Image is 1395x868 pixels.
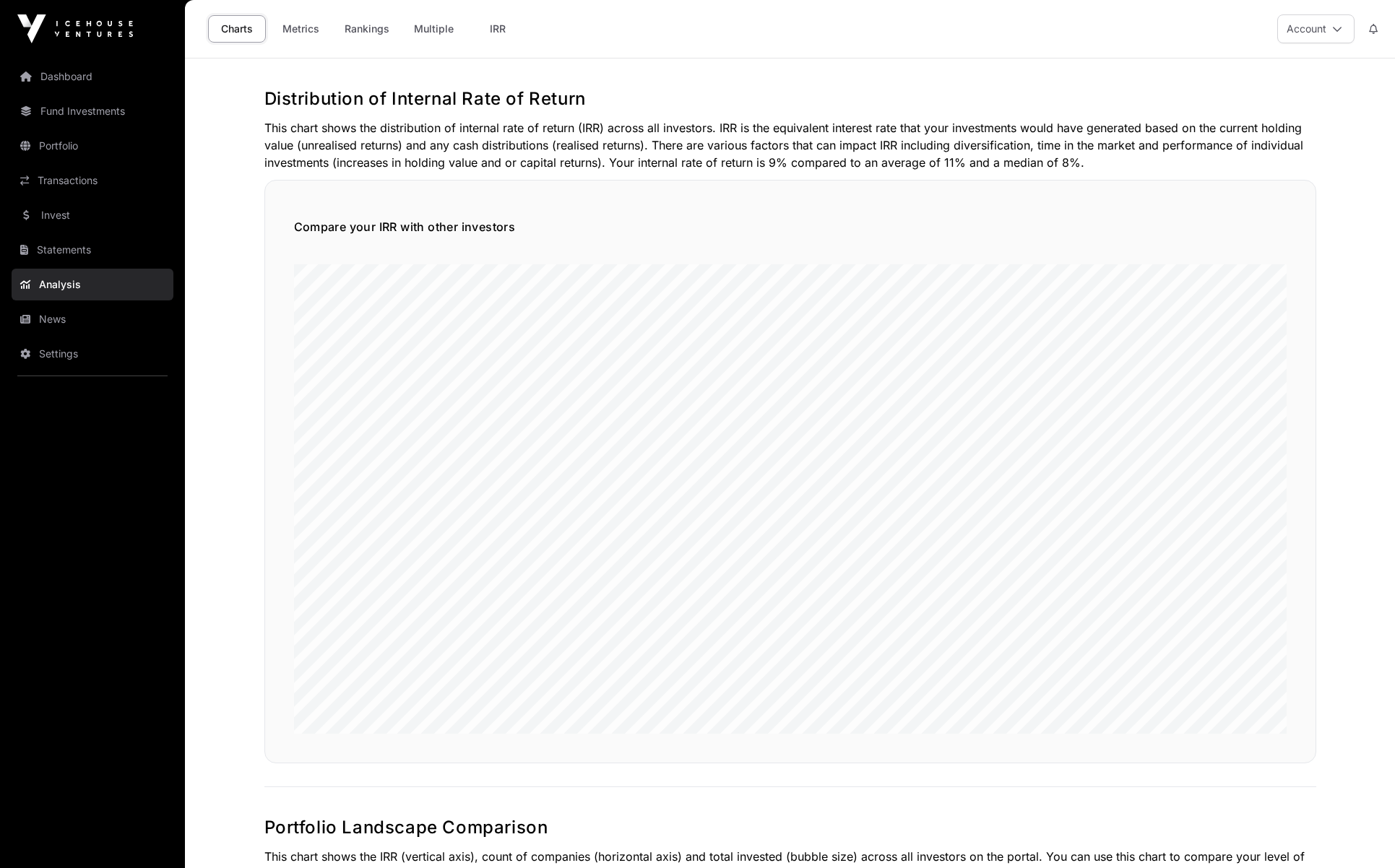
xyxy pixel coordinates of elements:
[272,15,329,43] a: Metrics
[264,816,1316,839] h2: Portfolio Landscape Comparison
[12,199,173,231] a: Invest
[1277,14,1355,43] button: Account
[405,15,463,43] a: Multiple
[294,218,1287,235] h5: Compare your IRR with other investors
[1323,799,1395,868] iframe: Chat Widget
[264,87,1316,110] h2: Distribution of Internal Rate of Return
[12,338,173,370] a: Settings
[12,165,173,196] a: Transactions
[469,15,527,43] a: IRR
[12,130,173,162] a: Portfolio
[264,119,1316,171] p: This chart shows the distribution of internal rate of return (IRR) across all investors. IRR is t...
[12,303,173,335] a: News
[12,95,173,127] a: Fund Investments
[208,15,266,43] a: Charts
[335,15,399,43] a: Rankings
[12,269,173,300] a: Analysis
[12,61,173,92] a: Dashboard
[12,234,173,266] a: Statements
[17,14,133,43] img: Icehouse Ventures Logo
